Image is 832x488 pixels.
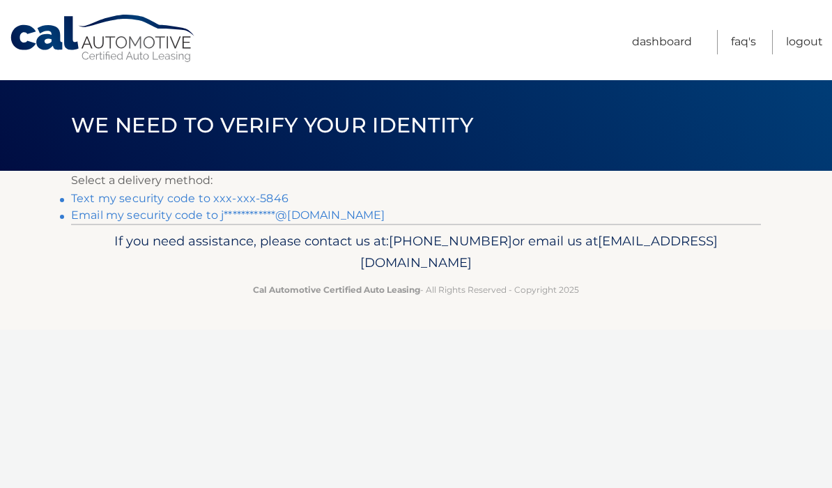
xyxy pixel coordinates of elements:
[253,284,420,295] strong: Cal Automotive Certified Auto Leasing
[80,230,752,275] p: If you need assistance, please contact us at: or email us at
[71,171,761,190] p: Select a delivery method:
[9,14,197,63] a: Cal Automotive
[71,192,288,205] a: Text my security code to xxx-xxx-5846
[80,282,752,297] p: - All Rights Reserved - Copyright 2025
[632,30,692,54] a: Dashboard
[71,112,473,138] span: We need to verify your identity
[731,30,756,54] a: FAQ's
[786,30,823,54] a: Logout
[389,233,512,249] span: [PHONE_NUMBER]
